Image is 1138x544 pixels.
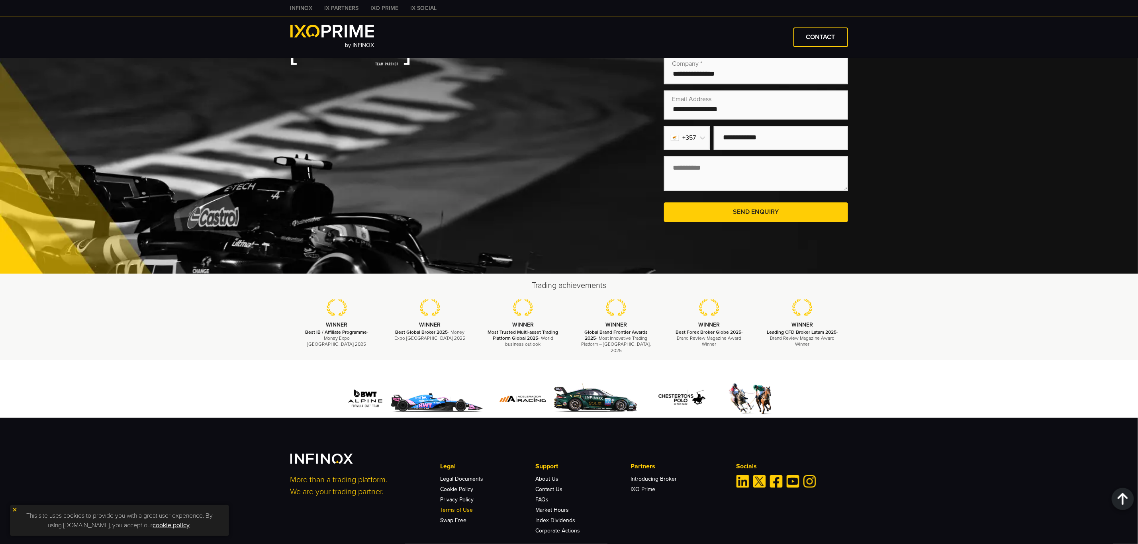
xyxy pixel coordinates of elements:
[673,329,746,348] p: - Brand Review Magazine Award Winner
[441,496,474,503] a: Privacy Policy
[631,486,655,493] a: IXO Prime
[803,475,816,488] a: Instagram
[753,475,766,488] a: Twitter
[793,27,848,47] a: CONTACT
[699,321,720,328] strong: WINNER
[676,329,741,335] strong: Best Forex Broker Globe 2025
[441,517,467,524] a: Swap Free
[736,475,749,488] a: Linkedin
[300,329,374,348] p: - Money Expo [GEOGRAPHIC_DATA] 2025
[12,507,18,513] img: yellow close icon
[486,329,560,348] p: - World business outlook
[393,329,466,341] p: - Money Expo [GEOGRAPHIC_DATA] 2025
[766,329,839,348] p: - Brand Review Magazine Award Winner
[290,280,848,291] h2: Trading achievements
[419,321,441,328] strong: WINNER
[664,202,848,222] a: SEND ENQUIRY
[535,476,558,482] a: About Us
[605,321,627,328] strong: WINNER
[767,329,836,335] strong: Leading CFD Broker Latam 2025
[791,321,813,328] strong: WINNER
[535,527,580,534] a: Corporate Actions
[441,462,535,471] p: Legal
[584,329,648,341] strong: Global Brand Frontier Awards 2025
[535,507,569,513] a: Market Hours
[535,486,562,493] a: Contact Us
[319,4,365,12] a: IX PARTNERS
[535,462,630,471] p: Support
[736,462,848,471] p: Socials
[787,475,799,488] a: Youtube
[770,475,783,488] a: Facebook
[365,4,405,12] a: IXO PRIME
[631,462,725,471] p: Partners
[512,321,534,328] strong: WINNER
[535,517,575,524] a: Index Dividends
[488,329,558,341] strong: Most Trusted Multi-asset Trading Platform Global 2025
[535,496,548,503] a: FAQs
[405,4,443,12] a: IX SOCIAL
[441,486,474,493] a: Cookie Policy
[290,474,430,498] p: More than a trading platform. We are your trading partner.
[441,507,473,513] a: Terms of Use
[305,329,367,335] strong: Best IB / Affiliate Programme
[683,133,696,143] span: +357
[290,25,374,50] a: by INFINOX
[631,476,677,482] a: Introducing Broker
[580,329,653,354] p: - Most Innovative Trading Platform – [GEOGRAPHIC_DATA], 2025
[441,476,484,482] a: Legal Documents
[284,4,319,12] a: INFINOX
[345,42,374,49] span: by INFINOX
[326,321,347,328] strong: WINNER
[153,521,190,529] a: cookie policy
[14,509,225,532] p: This site uses cookies to provide you with a great user experience. By using [DOMAIN_NAME], you a...
[395,329,448,335] strong: Best Global Broker 2025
